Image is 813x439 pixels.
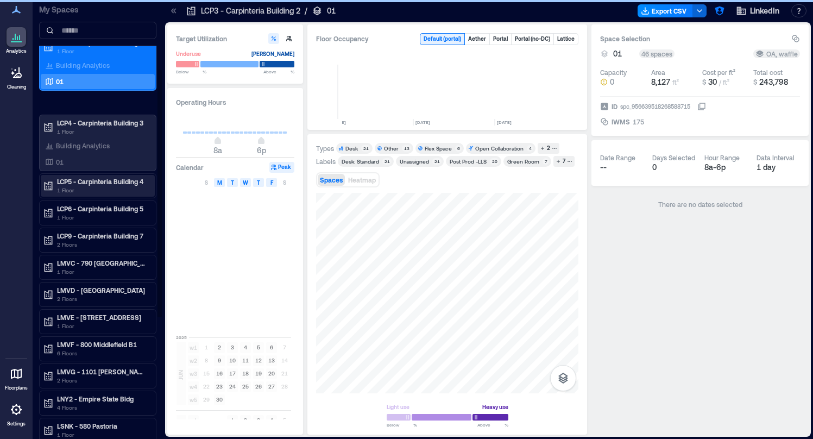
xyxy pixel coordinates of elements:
p: 1 Floor [57,213,148,222]
h3: Space Selection [600,33,791,44]
text: 5 [257,344,260,350]
span: 8,127 [651,77,670,86]
p: 2 Floors [57,240,148,249]
div: 0 [652,162,696,173]
p: 1 Floor [57,127,148,136]
p: LCP5 - Carpinteria Building 4 [57,177,148,186]
p: LMVE - [STREET_ADDRESS] [57,313,148,322]
span: T [231,178,234,187]
text: 23 [216,383,223,390]
div: Labels [316,157,336,166]
text: 6 [270,344,273,350]
div: Desk [345,145,358,152]
text: 30 [216,396,223,403]
span: 2025 [176,334,187,341]
p: 01 [327,5,336,16]
p: Floorplans [5,385,28,391]
span: ID [612,101,617,112]
div: Date Range [600,153,635,162]
text: 13 [268,357,275,363]
button: LinkedIn [733,2,783,20]
p: LCP3 - Carpinteria Building 2 [201,5,300,16]
span: w1 [188,342,199,353]
span: w5 [188,394,199,405]
p: LCP4 - Carpinteria Building 3 [57,118,148,127]
button: Export CSV [638,4,693,17]
text: 12 [255,357,262,363]
button: 175 [633,116,706,127]
p: 1 Floor [57,322,148,330]
span: 30 [708,77,717,86]
h3: Operating Hours [176,97,294,108]
text: 1 [231,417,234,423]
div: Types [316,144,334,153]
div: Other [384,145,399,152]
text: 26 [255,383,262,390]
div: Open Collaboration [475,145,524,152]
text: [DATE] [497,120,512,125]
p: Cleaning [7,84,26,90]
p: 4 Floors [57,403,148,412]
p: Building Analytics [56,61,110,70]
text: 10 [229,357,236,363]
div: spc_956639518268588715 [619,101,691,112]
text: 27 [268,383,275,390]
span: M [217,178,222,187]
div: 7 [561,156,567,166]
p: My Spaces [39,4,156,15]
text: [DATE] [415,120,430,125]
div: Total cost [753,68,783,77]
h3: Target Utilization [176,33,294,44]
span: S [283,178,286,187]
p: 01 [56,158,64,166]
p: 1 Floor [57,267,148,276]
text: 19 [255,370,262,377]
span: w3 [188,368,199,379]
div: 1 day [757,162,800,173]
p: 2 Floors [57,376,148,385]
text: 11 [242,357,249,363]
button: Default (portal) [420,34,464,45]
p: 2 Floors [57,294,148,303]
span: $ [702,78,706,86]
span: -- [600,162,607,172]
p: LNY2 - Empire State Bldg [57,394,148,403]
span: ft² [672,78,679,86]
span: $ [753,78,757,86]
button: Aether [465,34,489,45]
div: Flex Space [425,145,452,152]
div: [PERSON_NAME] [251,48,294,59]
span: w1 [188,415,199,426]
p: Settings [7,421,26,427]
div: Light use [387,402,409,412]
a: Floorplans [2,361,31,394]
div: Desk: Standard [342,158,379,165]
span: Spaces [320,176,343,184]
span: Below % [176,68,206,75]
span: 01 [613,48,622,59]
div: OA, waffle [755,49,798,58]
span: Below % [387,422,417,428]
button: Peak [269,162,294,173]
p: Analytics [6,48,27,54]
div: Underuse [176,48,201,59]
text: 18 [242,370,249,377]
div: 13 [402,145,411,152]
div: Heavy use [482,402,508,412]
span: Above % [477,422,508,428]
div: 2 [545,143,552,153]
span: F [270,178,273,187]
button: IDspc_956639518268588715 [697,102,706,111]
span: w4 [188,381,199,392]
div: 21 [432,158,442,165]
span: Heatmap [348,176,376,184]
span: Above % [263,68,294,75]
text: 2 [218,344,221,350]
text: 25 [242,383,249,390]
button: 7 [553,156,575,167]
text: 4 [270,417,273,423]
button: Portal (no-DC) [512,34,553,45]
p: 6 Floors [57,349,148,358]
span: W [243,178,248,187]
p: / [305,5,307,16]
